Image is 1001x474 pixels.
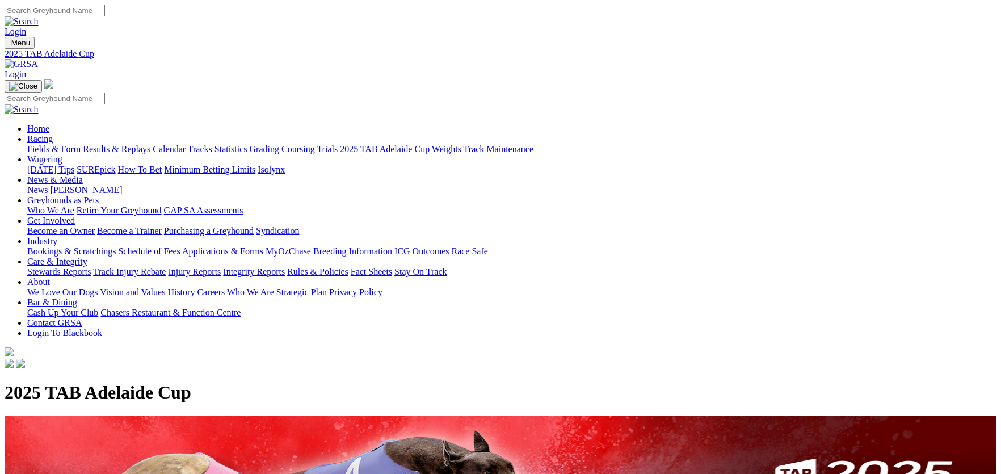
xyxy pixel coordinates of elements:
[27,165,996,175] div: Wagering
[5,93,105,104] input: Search
[329,287,382,297] a: Privacy Policy
[287,267,348,276] a: Rules & Policies
[227,287,274,297] a: Who We Are
[97,226,162,236] a: Become a Trainer
[118,246,180,256] a: Schedule of Fees
[27,154,62,164] a: Wagering
[27,287,996,297] div: About
[317,144,338,154] a: Trials
[313,246,392,256] a: Breeding Information
[27,195,99,205] a: Greyhounds as Pets
[164,205,243,215] a: GAP SA Assessments
[340,144,430,154] a: 2025 TAB Adelaide Cup
[188,144,212,154] a: Tracks
[27,308,98,317] a: Cash Up Your Club
[27,124,49,133] a: Home
[266,246,311,256] a: MyOzChase
[27,226,95,236] a: Become an Owner
[5,27,26,36] a: Login
[27,144,81,154] a: Fields & Form
[27,267,996,277] div: Care & Integrity
[9,82,37,91] img: Close
[27,257,87,266] a: Care & Integrity
[276,287,327,297] a: Strategic Plan
[5,69,26,79] a: Login
[27,144,996,154] div: Racing
[5,37,35,49] button: Toggle navigation
[83,144,150,154] a: Results & Replays
[27,267,91,276] a: Stewards Reports
[5,59,38,69] img: GRSA
[5,382,996,403] h1: 2025 TAB Adelaide Cup
[27,165,74,174] a: [DATE] Tips
[100,287,165,297] a: Vision and Values
[27,185,48,195] a: News
[27,175,83,184] a: News & Media
[432,144,461,154] a: Weights
[164,226,254,236] a: Purchasing a Greyhound
[27,226,996,236] div: Get Involved
[351,267,392,276] a: Fact Sheets
[27,236,57,246] a: Industry
[5,49,996,59] a: 2025 TAB Adelaide Cup
[77,205,162,215] a: Retire Your Greyhound
[164,165,255,174] a: Minimum Betting Limits
[5,80,42,93] button: Toggle navigation
[93,267,166,276] a: Track Injury Rebate
[27,205,996,216] div: Greyhounds as Pets
[118,165,162,174] a: How To Bet
[44,79,53,89] img: logo-grsa-white.png
[77,165,115,174] a: SUREpick
[27,297,77,307] a: Bar & Dining
[27,134,53,144] a: Racing
[11,39,30,47] span: Menu
[27,277,50,287] a: About
[27,216,75,225] a: Get Involved
[167,287,195,297] a: History
[464,144,533,154] a: Track Maintenance
[182,246,263,256] a: Applications & Forms
[27,205,74,215] a: Who We Are
[27,308,996,318] div: Bar & Dining
[27,328,102,338] a: Login To Blackbook
[50,185,122,195] a: [PERSON_NAME]
[281,144,315,154] a: Coursing
[5,347,14,356] img: logo-grsa-white.png
[153,144,186,154] a: Calendar
[5,104,39,115] img: Search
[223,267,285,276] a: Integrity Reports
[5,5,105,16] input: Search
[27,246,996,257] div: Industry
[258,165,285,174] a: Isolynx
[100,308,241,317] a: Chasers Restaurant & Function Centre
[16,359,25,368] img: twitter.svg
[256,226,299,236] a: Syndication
[27,318,82,328] a: Contact GRSA
[27,185,996,195] div: News & Media
[168,267,221,276] a: Injury Reports
[451,246,487,256] a: Race Safe
[394,246,449,256] a: ICG Outcomes
[250,144,279,154] a: Grading
[27,287,98,297] a: We Love Our Dogs
[197,287,225,297] a: Careers
[27,246,116,256] a: Bookings & Scratchings
[214,144,247,154] a: Statistics
[5,16,39,27] img: Search
[5,359,14,368] img: facebook.svg
[394,267,447,276] a: Stay On Track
